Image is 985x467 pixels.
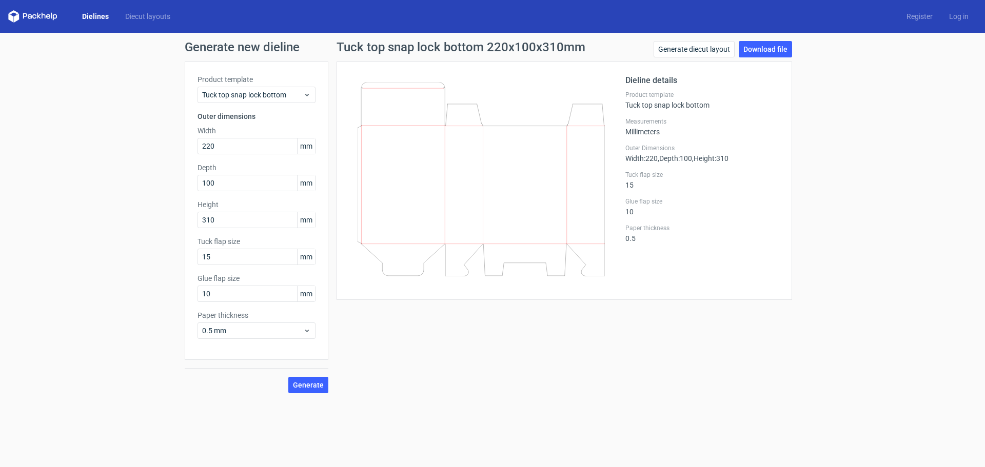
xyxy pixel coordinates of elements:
[297,175,315,191] span: mm
[625,224,779,242] div: 0.5
[297,212,315,228] span: mm
[625,171,779,179] label: Tuck flap size
[692,154,728,163] span: , Height : 310
[898,11,941,22] a: Register
[941,11,977,22] a: Log in
[625,74,779,87] h2: Dieline details
[625,171,779,189] div: 15
[654,41,735,57] a: Generate diecut layout
[198,126,316,136] label: Width
[625,224,779,232] label: Paper thickness
[625,197,779,206] label: Glue flap size
[117,11,179,22] a: Diecut layouts
[297,138,315,154] span: mm
[198,111,316,121] h3: Outer dimensions
[74,11,117,22] a: Dielines
[337,41,585,53] h1: Tuck top snap lock bottom 220x100x310mm
[202,326,303,336] span: 0.5 mm
[198,199,316,210] label: Height
[198,273,316,283] label: Glue flap size
[202,90,303,100] span: Tuck top snap lock bottom
[625,117,779,126] label: Measurements
[293,381,324,389] span: Generate
[198,163,316,173] label: Depth
[625,154,658,163] span: Width : 220
[739,41,792,57] a: Download file
[625,197,779,216] div: 10
[658,154,692,163] span: , Depth : 100
[198,74,316,85] label: Product template
[625,117,779,136] div: Millimeters
[625,144,779,152] label: Outer Dimensions
[198,236,316,247] label: Tuck flap size
[625,91,779,99] label: Product template
[297,286,315,301] span: mm
[198,310,316,320] label: Paper thickness
[288,377,328,393] button: Generate
[625,91,779,109] div: Tuck top snap lock bottom
[297,249,315,265] span: mm
[185,41,800,53] h1: Generate new dieline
